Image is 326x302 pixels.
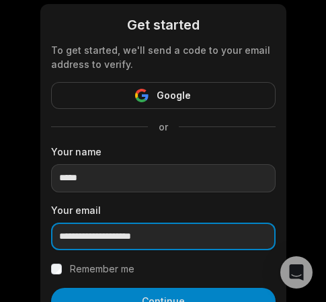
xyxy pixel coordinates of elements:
[157,87,191,104] span: Google
[51,43,276,71] div: To get started, we'll send a code to your email address to verify.
[148,120,179,134] span: or
[280,256,313,289] div: Open Intercom Messenger
[51,82,276,109] button: Google
[51,203,276,217] label: Your email
[51,15,276,35] div: Get started
[70,261,134,277] label: Remember me
[51,145,276,159] label: Your name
